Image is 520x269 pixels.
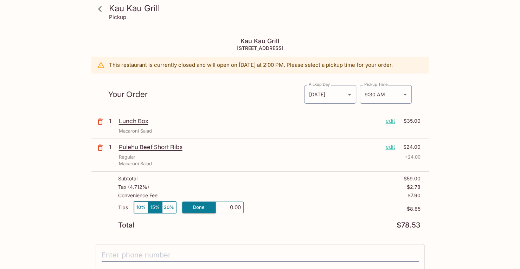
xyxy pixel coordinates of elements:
[108,91,304,98] p: Your Order
[109,3,423,14] h3: Kau Kau Grill
[134,201,148,213] button: 10%
[148,201,162,213] button: 15%
[119,160,152,167] p: Macaroni Salad
[118,193,158,198] p: Convenience Fee
[244,206,421,212] p: $8.85
[404,176,421,181] p: $59.00
[109,117,116,125] p: 1
[386,117,395,125] p: edit
[182,201,216,213] button: Done
[360,85,412,104] div: 9:30 AM
[119,143,380,151] p: Pulehu Beef Short Ribs
[407,193,421,198] p: $7.90
[407,184,421,190] p: $2.78
[309,82,330,87] label: Pickup Day
[118,205,128,210] p: Tips
[118,222,134,229] p: Total
[399,117,421,125] p: $35.00
[119,154,135,160] p: Regular
[109,62,393,68] p: This restaurant is currently closed and will open on [DATE] at 2:00 PM . Please select a pickup t...
[119,117,380,125] p: Lunch Box
[118,176,137,181] p: Subtotal
[102,249,419,262] input: Enter phone number
[304,85,356,104] div: [DATE]
[119,128,152,134] p: Macaroni Salad
[91,37,429,45] h4: Kau Kau Grill
[162,201,176,213] button: 20%
[91,45,429,51] h5: [STREET_ADDRESS]
[399,143,421,151] p: $24.00
[109,14,126,20] p: Pickup
[109,143,116,151] p: 1
[386,143,395,151] p: edit
[364,82,388,87] label: Pickup Time
[405,154,421,160] p: + 24.00
[397,222,421,229] p: $78.53
[118,184,149,190] p: Tax ( 4.712% )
